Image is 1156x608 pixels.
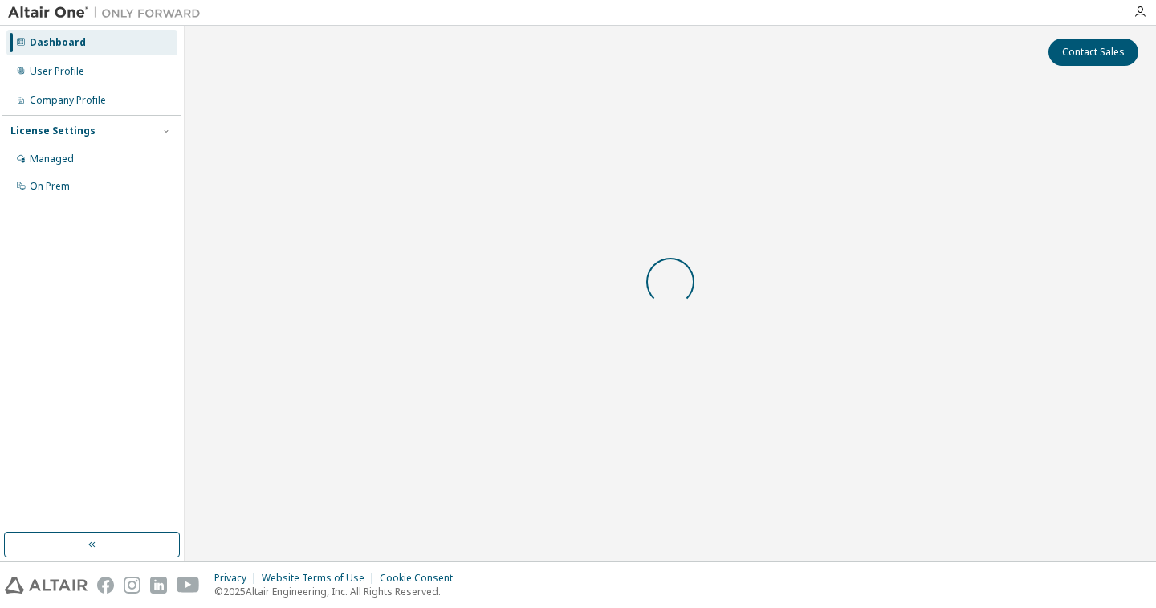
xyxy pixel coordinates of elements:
div: Dashboard [30,36,86,49]
img: facebook.svg [97,577,114,594]
img: altair_logo.svg [5,577,88,594]
div: Website Terms of Use [262,572,380,585]
img: linkedin.svg [150,577,167,594]
div: Company Profile [30,94,106,107]
div: User Profile [30,65,84,78]
div: Privacy [214,572,262,585]
button: Contact Sales [1048,39,1138,66]
img: Altair One [8,5,209,21]
div: License Settings [10,124,96,137]
div: Cookie Consent [380,572,462,585]
div: Managed [30,153,74,165]
img: youtube.svg [177,577,200,594]
img: instagram.svg [124,577,140,594]
div: On Prem [30,180,70,193]
p: © 2025 Altair Engineering, Inc. All Rights Reserved. [214,585,462,598]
